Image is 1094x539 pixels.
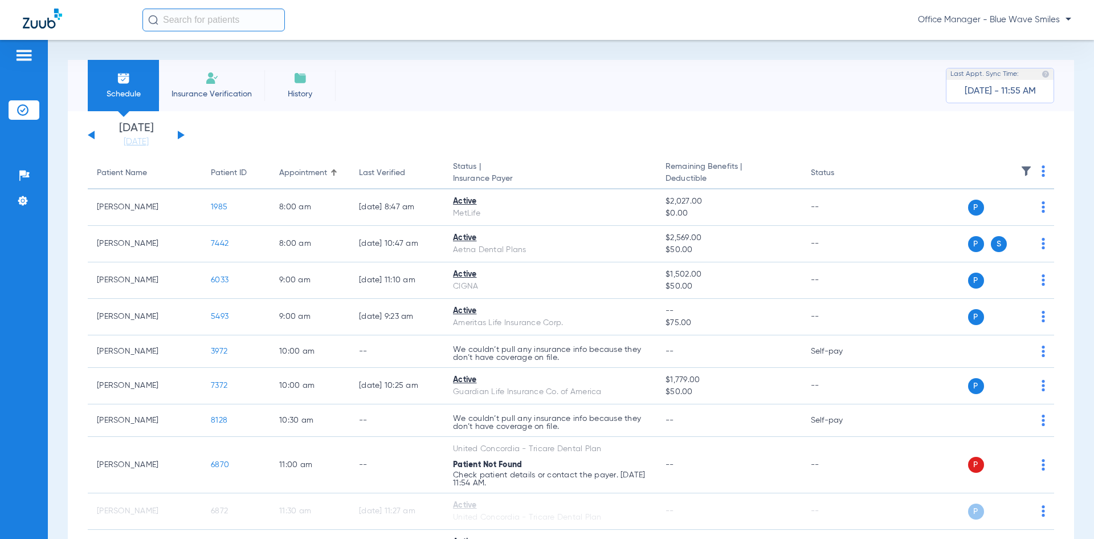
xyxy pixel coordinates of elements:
div: Patient Name [97,167,193,179]
span: 1985 [211,203,227,211]
td: 10:30 AM [270,404,350,437]
img: History [293,71,307,85]
img: x.svg [1016,274,1027,286]
div: Patient ID [211,167,261,179]
img: x.svg [1016,380,1027,391]
td: -- [802,262,879,299]
div: Active [453,232,647,244]
img: x.svg [1016,459,1027,471]
span: 6033 [211,276,228,284]
td: [PERSON_NAME] [88,189,202,226]
span: -- [666,347,674,355]
img: group-dot-blue.svg [1042,346,1045,357]
span: 8128 [211,416,227,424]
img: group-dot-blue.svg [1042,311,1045,322]
td: [DATE] 9:23 AM [350,299,444,335]
span: $2,569.00 [666,232,792,244]
span: Deductible [666,173,792,185]
span: -- [666,416,674,424]
th: Remaining Benefits | [656,157,801,189]
p: We couldn’t pull any insurance info because they don’t have coverage on file. [453,415,647,431]
img: filter.svg [1020,165,1032,177]
span: 7372 [211,382,227,390]
td: [DATE] 10:47 AM [350,226,444,262]
div: MetLife [453,208,647,220]
img: group-dot-blue.svg [1042,238,1045,249]
div: United Concordia - Tricare Dental Plan [453,443,647,455]
div: Patient ID [211,167,247,179]
img: group-dot-blue.svg [1042,380,1045,391]
div: Patient Name [97,167,147,179]
td: -- [802,493,879,530]
span: $2,027.00 [666,196,792,208]
span: $50.00 [666,244,792,256]
td: Self-pay [802,335,879,368]
td: [PERSON_NAME] [88,335,202,368]
td: 11:30 AM [270,493,350,530]
span: S [991,236,1007,252]
span: Office Manager - Blue Wave Smiles [918,14,1071,26]
td: 10:00 AM [270,335,350,368]
td: 10:00 AM [270,368,350,404]
span: $50.00 [666,386,792,398]
span: P [968,457,984,473]
span: History [273,88,327,100]
span: $75.00 [666,317,792,329]
div: Active [453,269,647,281]
img: group-dot-blue.svg [1042,459,1045,471]
li: [DATE] [102,123,170,148]
span: P [968,273,984,289]
a: [DATE] [102,136,170,148]
td: [DATE] 10:25 AM [350,368,444,404]
td: -- [802,226,879,262]
div: Guardian Life Insurance Co. of America [453,386,647,398]
span: 6870 [211,461,229,469]
span: [DATE] - 11:55 AM [965,86,1036,97]
td: [PERSON_NAME] [88,226,202,262]
span: P [968,309,984,325]
td: [PERSON_NAME] [88,493,202,530]
td: 11:00 AM [270,437,350,493]
td: -- [350,335,444,368]
span: 5493 [211,313,228,321]
img: hamburger-icon [15,48,33,62]
td: -- [802,437,879,493]
span: P [968,378,984,394]
td: 9:00 AM [270,262,350,299]
div: Active [453,196,647,208]
td: [PERSON_NAME] [88,437,202,493]
div: Active [453,374,647,386]
span: P [968,504,984,520]
div: Appointment [279,167,327,179]
td: Self-pay [802,404,879,437]
td: [PERSON_NAME] [88,299,202,335]
div: CIGNA [453,281,647,293]
img: Manual Insurance Verification [205,71,219,85]
td: -- [802,189,879,226]
img: group-dot-blue.svg [1042,274,1045,286]
div: United Concordia - Tricare Dental Plan [453,512,647,524]
div: Aetna Dental Plans [453,244,647,256]
img: x.svg [1016,346,1027,357]
td: [PERSON_NAME] [88,368,202,404]
span: Patient Not Found [453,461,522,469]
td: [DATE] 8:47 AM [350,189,444,226]
span: -- [666,461,674,469]
div: Ameritas Life Insurance Corp. [453,317,647,329]
img: x.svg [1016,505,1027,517]
div: Last Verified [359,167,435,179]
span: Last Appt. Sync Time: [950,68,1019,80]
img: last sync help info [1042,70,1050,78]
span: $1,502.00 [666,269,792,281]
td: [DATE] 11:27 AM [350,493,444,530]
td: [DATE] 11:10 AM [350,262,444,299]
span: Insurance Payer [453,173,647,185]
td: 8:00 AM [270,226,350,262]
div: Active [453,500,647,512]
span: $50.00 [666,281,792,293]
img: x.svg [1016,201,1027,213]
img: x.svg [1016,415,1027,426]
td: 9:00 AM [270,299,350,335]
img: x.svg [1016,311,1027,322]
span: 7442 [211,240,228,248]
